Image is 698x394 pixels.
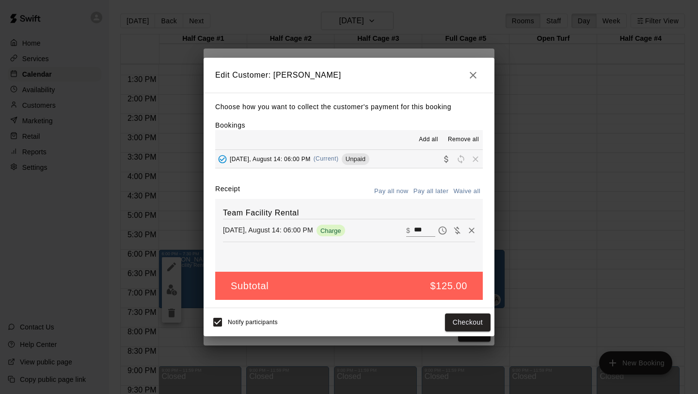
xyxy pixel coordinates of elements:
[314,155,339,162] span: (Current)
[468,155,483,162] span: Remove
[231,279,269,293] h5: Subtotal
[215,121,245,129] label: Bookings
[445,313,491,331] button: Checkout
[230,155,311,162] span: [DATE], August 14: 06:00 PM
[439,155,454,162] span: Collect payment
[215,150,483,168] button: Added - Collect Payment[DATE], August 14: 06:00 PM(Current)UnpaidCollect paymentRescheduleRemove
[419,135,438,145] span: Add all
[215,184,240,199] label: Receipt
[454,155,468,162] span: Reschedule
[411,184,451,199] button: Pay all later
[228,319,278,326] span: Notify participants
[215,101,483,113] p: Choose how you want to collect the customer's payment for this booking
[317,227,345,234] span: Charge
[444,132,483,148] button: Remove all
[215,152,230,166] button: Added - Collect Payment
[223,225,313,235] p: [DATE], August 14: 06:00 PM
[406,226,410,235] p: $
[464,223,479,238] button: Remove
[342,155,369,163] span: Unpaid
[448,135,479,145] span: Remove all
[204,58,494,93] h2: Edit Customer: [PERSON_NAME]
[430,279,468,293] h5: $125.00
[435,226,450,234] span: Pay later
[450,226,464,234] span: Waive payment
[223,207,475,219] h6: Team Facility Rental
[451,184,483,199] button: Waive all
[413,132,444,148] button: Add all
[372,184,411,199] button: Pay all now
